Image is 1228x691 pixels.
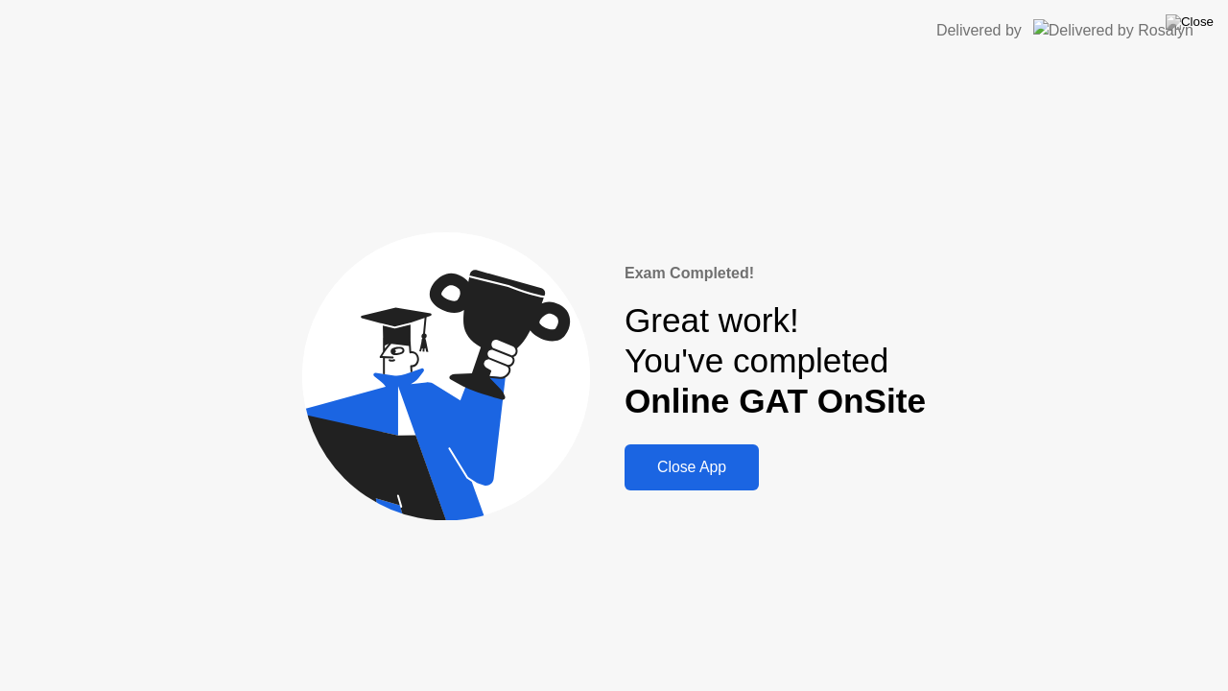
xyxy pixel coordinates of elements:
div: Great work! You've completed [625,300,926,422]
div: Close App [630,459,753,476]
div: Delivered by [936,19,1022,42]
button: Close App [625,444,759,490]
img: Close [1166,14,1214,30]
img: Delivered by Rosalyn [1033,19,1193,41]
b: Online GAT OnSite [625,382,926,419]
div: Exam Completed! [625,262,926,285]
